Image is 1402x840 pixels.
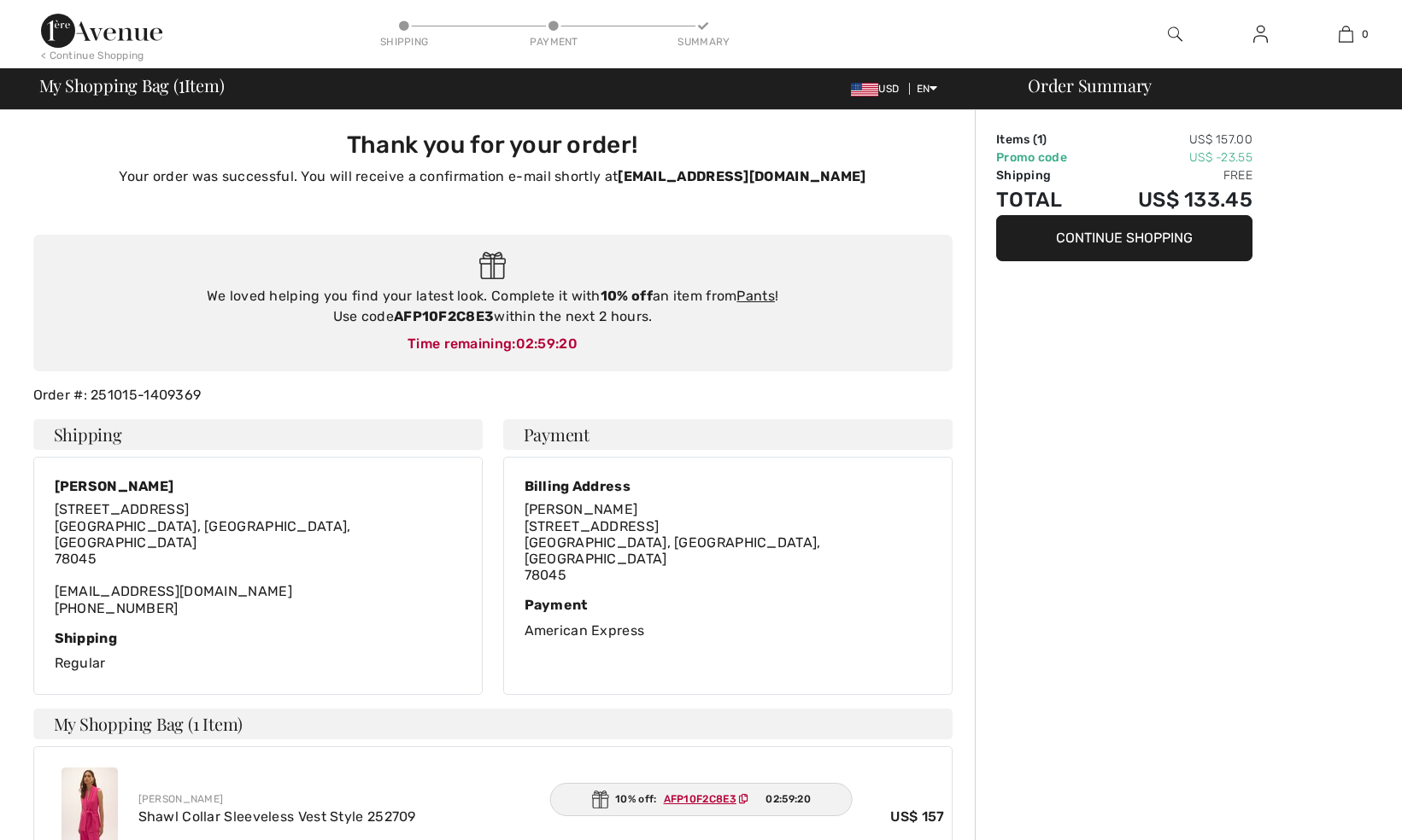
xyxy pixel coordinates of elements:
div: Order #: 251015-1409369 [23,385,963,405]
ins: AFP10F2C8E3 [664,793,736,805]
h4: Payment [503,419,953,450]
span: 02:59:20 [766,791,810,807]
a: 0 [1304,24,1387,44]
div: Billing Address [525,478,931,494]
td: Promo code [996,149,1094,166]
td: US$ -23.55 [1094,149,1252,166]
div: Order Summary [1007,77,1392,94]
span: [STREET_ADDRESS] [GEOGRAPHIC_DATA], [GEOGRAPHIC_DATA], [GEOGRAPHIC_DATA] 78045 [55,501,351,567]
div: < Continue Shopping [41,48,144,63]
img: Gift.svg [479,252,506,280]
h4: My Shopping Bag (1 Item) [33,709,953,739]
span: 0 [1362,26,1369,42]
img: Gift.svg [591,790,608,808]
div: American Express [525,597,931,640]
h3: Thank you for your order! [44,131,942,160]
div: Shipping [55,630,461,646]
span: 1 [179,73,185,95]
a: Sign In [1240,24,1282,45]
a: Shawl Collar Sleeveless Vest Style 252709 [138,808,416,825]
a: Pants [736,288,775,304]
td: Free [1094,166,1252,184]
div: 10% off: [549,783,853,816]
h4: Shipping [33,419,483,450]
td: Total [996,184,1094,215]
td: US$ 133.45 [1094,184,1252,215]
td: Items ( ) [996,131,1094,149]
span: [STREET_ADDRESS] [GEOGRAPHIC_DATA], [GEOGRAPHIC_DATA], [GEOGRAPHIC_DATA] 78045 [525,518,821,584]
div: [PERSON_NAME] [55,478,461,494]
span: [PERSON_NAME] [525,501,638,517]
div: Payment [525,597,931,613]
td: US$ 157.00 [1094,131,1252,149]
img: US Dollar [851,83,878,96]
span: EN [917,83,938,95]
strong: 10% off [601,288,653,304]
img: search the website [1168,24,1182,44]
span: 1 [1037,132,1042,147]
span: US$ 157 [890,807,944,827]
td: Shipping [996,166,1094,184]
div: Regular [55,630,461,674]
span: USD [851,83,906,95]
div: [EMAIL_ADDRESS][DOMAIN_NAME] [PHONE_NUMBER] [55,501,461,615]
img: 1ère Avenue [41,14,162,48]
p: Your order was successful. You will receive a confirmation e-mail shortly at [44,166,942,187]
strong: [EMAIL_ADDRESS][DOMAIN_NAME] [618,168,865,184]
span: My Shopping Bag ( Item) [39,77,225,94]
div: Time remaining: [50,334,936,354]
span: 02:59:20 [516,335,578,352]
strong: AFP10F2C8E3 [394,308,494,324]
div: Shipping [378,34,430,50]
button: Continue Shopping [996,215,1252,261]
div: Summary [678,34,729,50]
img: My Info [1253,24,1268,44]
div: Payment [528,34,579,50]
img: My Bag [1339,24,1353,44]
div: We loved helping you find your latest look. Complete it with an item from ! Use code within the n... [50,286,936,327]
div: [PERSON_NAME] [138,791,945,807]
